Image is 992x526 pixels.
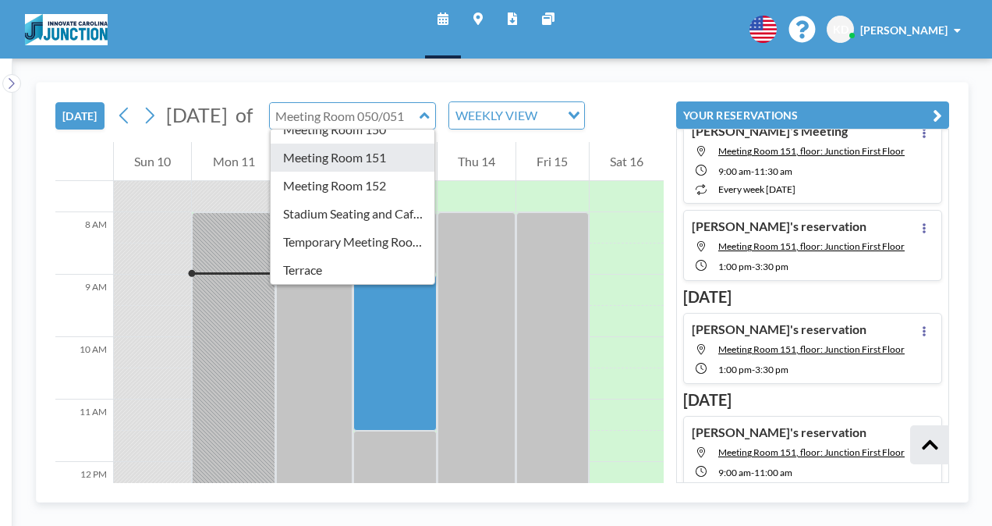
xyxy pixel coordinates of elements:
[55,275,113,337] div: 9 AM
[718,261,752,272] span: 1:00 PM
[590,142,664,181] div: Sat 16
[271,116,435,144] div: Meeting Room 150
[755,364,788,375] span: 3:30 PM
[718,446,905,458] span: Meeting Room 151, floor: Junction First Floor
[718,165,751,177] span: 9:00 AM
[751,467,754,478] span: -
[270,103,420,129] input: Meeting Room 050/051
[718,364,752,375] span: 1:00 PM
[452,105,540,126] span: WEEKLY VIEW
[55,102,105,130] button: [DATE]
[676,101,949,129] button: YOUR RESERVATIONS
[718,467,751,478] span: 9:00 AM
[271,200,435,228] div: Stadium Seating and Cafe area
[236,103,253,127] span: of
[271,228,435,256] div: Temporary Meeting Room 118
[718,240,905,252] span: Meeting Room 151, floor: Junction First Floor
[55,462,113,524] div: 12 PM
[438,142,515,181] div: Thu 14
[25,14,108,45] img: organization-logo
[718,343,905,355] span: Meeting Room 151, floor: Junction First Floor
[55,212,113,275] div: 8 AM
[860,23,948,37] span: [PERSON_NAME]
[516,142,588,181] div: Fri 15
[55,400,113,462] div: 11 AM
[833,23,849,37] span: KD
[718,183,795,195] span: every week [DATE]
[751,165,754,177] span: -
[755,261,788,272] span: 3:30 PM
[55,150,113,212] div: 7 AM
[692,322,866,337] h4: [PERSON_NAME]'s reservation
[271,256,435,284] div: Terrace
[192,142,275,181] div: Mon 11
[754,467,792,478] span: 11:00 AM
[692,425,866,440] h4: [PERSON_NAME]'s reservation
[683,287,942,307] h3: [DATE]
[166,103,228,126] span: [DATE]
[692,123,848,139] h4: [PERSON_NAME]'s Meeting
[752,261,755,272] span: -
[114,142,191,181] div: Sun 10
[271,144,435,172] div: Meeting Room 151
[55,337,113,400] div: 10 AM
[752,364,755,375] span: -
[683,390,942,410] h3: [DATE]
[542,105,558,126] input: Search for option
[754,165,792,177] span: 11:30 AM
[718,145,905,157] span: Meeting Room 151, floor: Junction First Floor
[692,219,866,234] h4: [PERSON_NAME]'s reservation
[271,172,435,200] div: Meeting Room 152
[449,102,584,129] div: Search for option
